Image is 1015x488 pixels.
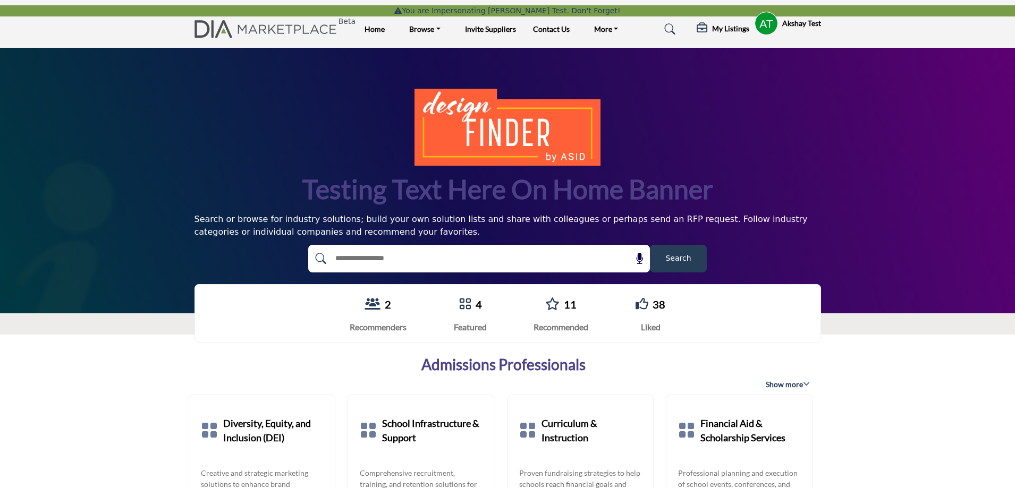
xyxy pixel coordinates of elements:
[415,89,600,165] img: image
[650,245,707,272] button: Search
[339,17,356,26] h6: Beta
[454,321,487,333] div: Featured
[476,298,482,311] a: 4
[665,253,691,264] span: Search
[385,298,391,311] a: 2
[194,20,343,38] a: Beta
[782,18,821,29] h5: Akshay Test
[533,24,570,33] a: Contact Us
[365,297,380,312] a: View Recommenders
[459,297,471,312] a: Go to Featured
[350,321,407,333] div: Recommenders
[194,213,821,238] div: Search or browse for industry solutions; build your own solution lists and share with colleagues ...
[402,22,448,37] a: Browse
[653,298,665,311] a: 38
[712,24,749,33] h5: My Listings
[564,298,577,311] a: 11
[194,20,343,38] img: Site Logo
[587,22,626,37] a: More
[636,297,648,310] i: Go to Liked
[534,321,588,333] div: Recommended
[223,407,323,455] a: Diversity, Equity, and Inclusion (DEI)
[542,407,641,455] a: Curriculum & Instruction
[382,407,482,455] a: School Infrastructure & Support
[697,23,749,36] div: My Listings
[766,379,810,390] span: Show more
[421,356,586,374] a: Admissions Professionals
[654,21,682,38] a: Search
[465,24,516,33] a: Invite Suppliers
[545,297,560,312] a: Go to Recommended
[755,12,778,35] button: Show hide supplier dropdown
[700,407,800,455] a: Financial Aid & Scholarship Services
[636,321,665,333] div: Liked
[302,172,713,207] h1: Testing text here on home banner
[365,24,385,33] a: Home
